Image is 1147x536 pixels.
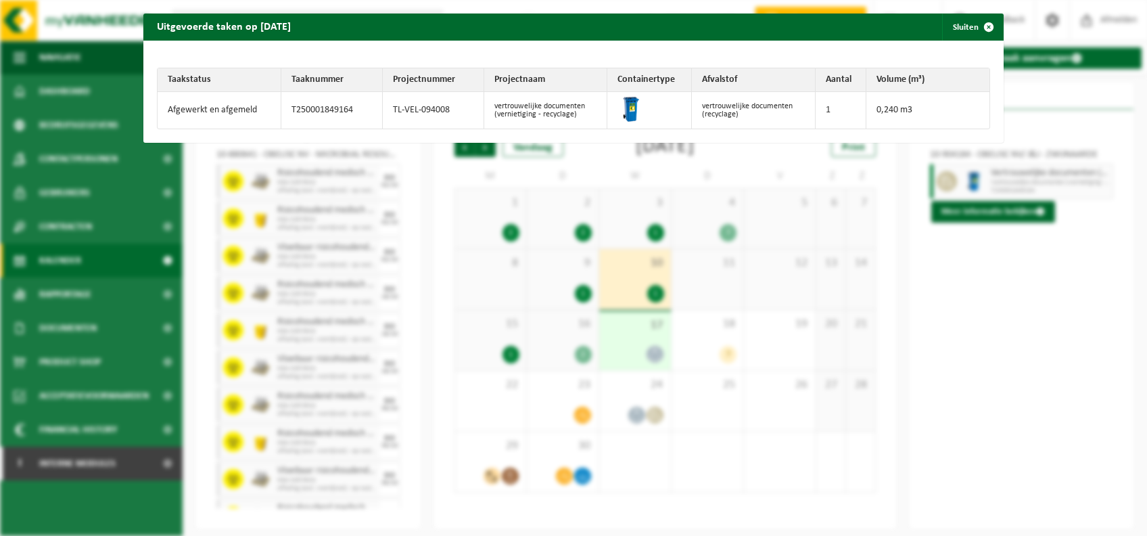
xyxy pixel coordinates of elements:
[281,68,383,92] th: Taaknummer
[866,92,990,129] td: 0,240 m3
[816,92,866,129] td: 1
[607,68,692,92] th: Containertype
[143,14,304,39] h2: Uitgevoerde taken op [DATE]
[942,14,1002,41] button: Sluiten
[281,92,383,129] td: T250001849164
[866,68,990,92] th: Volume (m³)
[617,95,645,122] img: WB-0240-HPE-BE-09
[692,68,816,92] th: Afvalstof
[484,68,608,92] th: Projectnaam
[692,92,816,129] td: vertrouwelijke documenten (recyclage)
[383,92,484,129] td: TL-VEL-094008
[484,92,608,129] td: vertrouwelijke documenten (vernietiging - recyclage)
[816,68,866,92] th: Aantal
[158,68,281,92] th: Taakstatus
[158,92,281,129] td: Afgewerkt en afgemeld
[383,68,484,92] th: Projectnummer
